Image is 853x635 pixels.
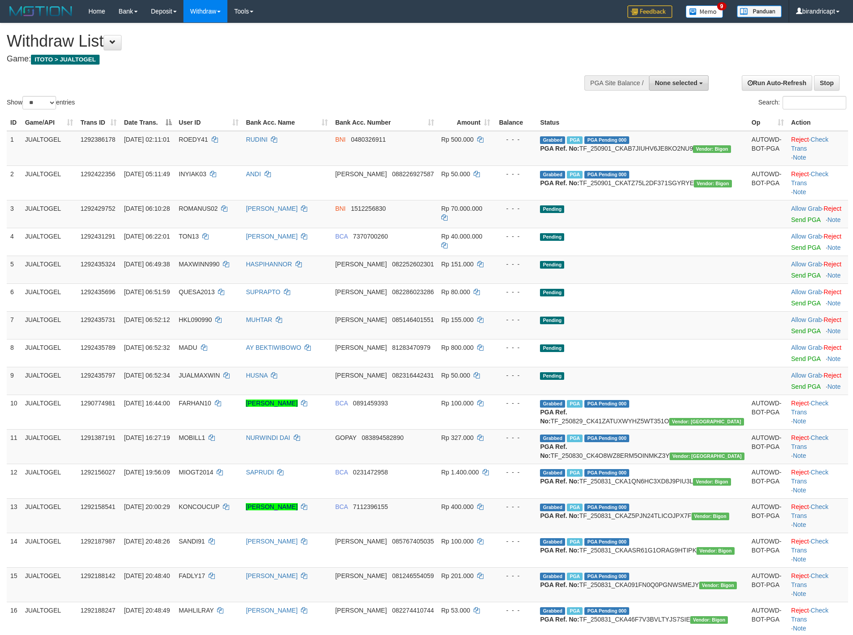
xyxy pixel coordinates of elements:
span: [DATE] 06:10:28 [124,205,170,212]
span: Copy 1512256830 to clipboard [351,205,386,212]
span: [DATE] 20:48:26 [124,538,170,545]
a: Allow Grab [791,316,822,323]
span: 1292435797 [80,372,115,379]
a: Check Trans [791,572,828,588]
a: Reject [791,170,809,178]
a: Note [827,216,841,223]
span: [DATE] 06:51:59 [124,288,170,296]
a: Allow Grab [791,261,822,268]
td: TF_250829_CK41ZATUXWYHZ5WT351O [536,395,748,429]
span: Copy 7370700260 to clipboard [353,233,388,240]
span: Rp 151.000 [441,261,474,268]
th: Bank Acc. Number: activate to sort column ascending [331,114,437,131]
span: BCA [335,469,348,476]
a: [PERSON_NAME] [246,538,297,545]
td: JUALTOGEL [22,464,77,498]
a: Reject [823,261,841,268]
span: [DATE] 06:52:12 [124,316,170,323]
span: · [791,344,823,351]
span: Rp 100.000 [441,400,474,407]
th: Action [788,114,848,131]
th: ID [7,114,22,131]
a: Note [793,154,806,161]
span: Pending [540,344,564,352]
td: 12 [7,464,22,498]
span: [DATE] 16:27:19 [124,434,170,441]
a: [PERSON_NAME] [246,572,297,579]
span: Vendor URL: https://checkout4.1velocity.biz [670,452,744,460]
span: 1292435789 [80,344,115,351]
div: - - - [497,170,533,178]
span: MAXWINN990 [179,261,220,268]
span: JUALMAXWIN [179,372,220,379]
span: Copy 085767405035 to clipboard [392,538,434,545]
div: - - - [497,502,533,511]
td: · · [788,165,848,200]
span: 1292422356 [80,170,115,178]
span: Marked by biranggota1 [567,435,583,442]
span: 1292435731 [80,316,115,323]
span: [DATE] 06:49:38 [124,261,170,268]
span: 1290774981 [80,400,115,407]
span: ROMANUS02 [179,205,218,212]
a: Send PGA [791,327,820,335]
span: MOBILL1 [179,434,205,441]
td: TF_250901_CKAB7JIUHV6JE8KO2NU9 [536,131,748,166]
span: Pending [540,205,564,213]
div: - - - [497,371,533,380]
a: Note [793,590,806,597]
span: PGA Pending [584,504,629,511]
td: AUTOWD-BOT-PGA [748,464,788,498]
span: Rp 50.000 [441,170,470,178]
img: Button%20Memo.svg [686,5,723,18]
span: Rp 500.000 [441,136,474,143]
a: Note [793,625,806,632]
a: Reject [791,503,809,510]
a: MUHTAR [246,316,272,323]
span: PGA Pending [584,136,629,144]
input: Search: [783,96,846,109]
span: [DATE] 06:52:34 [124,372,170,379]
a: Note [793,188,806,196]
div: - - - [497,204,533,213]
a: Reject [791,400,809,407]
span: Pending [540,233,564,241]
td: JUALTOGEL [22,367,77,395]
th: Status [536,114,748,131]
span: Vendor URL: https://checkout31.1velocity.biz [693,145,731,153]
span: Vendor URL: https://checkout4.1velocity.biz [669,418,744,426]
label: Search: [758,96,846,109]
td: JUALTOGEL [22,200,77,228]
span: Marked by biranggota2 [567,400,583,408]
a: Note [827,383,841,390]
span: Copy 085146401551 to clipboard [392,316,434,323]
a: Reject [823,372,841,379]
span: · [791,233,823,240]
a: Reject [791,434,809,441]
span: MIOGT2014 [179,469,213,476]
span: Marked by biranggota2 [567,504,583,511]
a: Allow Grab [791,288,822,296]
th: Trans ID: activate to sort column ascending [77,114,120,131]
td: 1 [7,131,22,166]
span: Marked by biranggota2 [567,469,583,477]
select: Showentries [22,96,56,109]
a: Note [793,418,806,425]
span: Rp 70.000.000 [441,205,483,212]
div: - - - [497,287,533,296]
b: PGA Ref. No: [540,478,579,485]
td: · [788,228,848,256]
a: Note [827,300,841,307]
td: 5 [7,256,22,283]
a: [PERSON_NAME] [246,400,297,407]
a: Note [827,327,841,335]
span: INYIAK03 [179,170,206,178]
span: 1292156027 [80,469,115,476]
a: Reject [791,607,809,614]
span: 1292435696 [80,288,115,296]
a: [PERSON_NAME] [246,233,297,240]
td: · [788,283,848,311]
td: TF_250831_CKA1QN6HC3XD8J9PIU3L [536,464,748,498]
b: PGA Ref. No: [540,443,567,459]
a: Allow Grab [791,233,822,240]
